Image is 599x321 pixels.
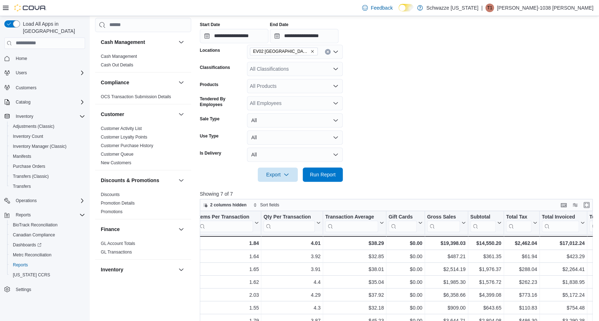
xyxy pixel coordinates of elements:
a: Inventory Count [10,132,46,141]
div: $0.00 [388,252,422,261]
span: Sort fields [260,202,279,208]
a: Home [13,54,30,63]
span: Washington CCRS [10,271,85,279]
a: Promotions [101,209,123,214]
span: Canadian Compliance [10,231,85,239]
div: $754.48 [541,304,584,312]
button: Total Tax [506,214,537,232]
div: $1,576.72 [470,278,501,286]
label: Products [200,82,218,87]
div: Total Tax [506,214,531,221]
a: Manifests [10,152,34,161]
label: Locations [200,47,220,53]
button: Users [1,68,88,78]
a: Customer Purchase History [101,143,153,148]
span: Reports [13,211,85,219]
span: Customer Activity List [101,126,142,131]
div: 1.84 [197,239,259,247]
button: Finance [177,225,185,234]
button: Keyboard shortcuts [559,201,568,209]
button: Adjustments (Classic) [7,121,88,131]
span: Inventory Manager (Classic) [10,142,85,151]
div: $0.00 [388,278,422,286]
span: Feedback [371,4,392,11]
button: Metrc Reconciliation [7,250,88,260]
button: Transfers [7,181,88,191]
button: Catalog [13,98,33,106]
span: EV02 Far NE Heights [250,47,318,55]
button: Items Per Transaction [197,214,259,232]
span: Transfers (Classic) [10,172,85,181]
div: 4.01 [263,239,320,247]
h3: Finance [101,226,120,233]
span: Inventory Count [10,132,85,141]
div: $2,264.41 [541,265,584,274]
span: Settings [13,285,85,294]
label: Use Type [200,133,218,139]
a: Discounts [101,192,120,197]
div: $38.01 [325,265,384,274]
div: Subtotal [470,214,495,232]
div: $643.65 [470,304,501,312]
button: Cash Management [177,38,185,46]
span: Dark Mode [398,11,399,12]
span: Cash Out Details [101,62,133,68]
div: Thomas-1038 Aragon [485,4,494,12]
a: New Customers [101,160,131,165]
span: BioTrack Reconciliation [13,222,58,228]
a: Dashboards [7,240,88,250]
div: Qty Per Transaction [263,214,315,232]
a: Canadian Compliance [10,231,58,239]
button: Discounts & Promotions [101,177,175,184]
button: Reports [7,260,88,270]
div: $909.00 [427,304,465,312]
button: Display options [571,201,579,209]
span: Settings [16,287,31,292]
label: Sale Type [200,116,219,122]
a: Adjustments (Classic) [10,122,57,131]
span: Reports [10,261,85,269]
span: Dashboards [10,241,85,249]
div: Finance [95,239,191,259]
a: OCS Transaction Submission Details [101,94,171,99]
div: $1,985.30 [427,278,465,286]
h3: Cash Management [101,39,145,46]
a: Settings [13,285,34,294]
button: Open list of options [333,49,338,55]
button: Compliance [101,79,175,86]
a: Customer Queue [101,152,133,157]
button: Finance [101,226,175,233]
nav: Complex example [4,50,85,313]
div: Discounts & Promotions [95,190,191,219]
div: $14,550.20 [470,239,501,247]
p: Schwazze [US_STATE] [426,4,479,12]
div: Transaction Average [325,214,378,232]
button: Inventory Manager (Classic) [7,141,88,151]
span: Adjustments (Classic) [10,122,85,131]
div: $6,358.66 [427,291,465,299]
div: Gift Cards [388,214,417,221]
h3: Compliance [101,79,129,86]
span: GL Transactions [101,249,132,255]
div: Compliance [95,92,191,104]
input: Press the down key to open a popover containing a calendar. [200,29,268,43]
span: Inventory Count [13,134,43,139]
span: Operations [16,198,37,204]
button: Settings [1,284,88,295]
div: $0.00 [388,265,422,274]
div: $0.00 [388,291,422,299]
span: New Customers [101,160,131,166]
div: Items Per Transaction [197,214,253,232]
div: $110.83 [506,304,537,312]
div: Total Tax [506,214,531,232]
span: T1 [487,4,492,12]
button: Transaction Average [325,214,383,232]
span: BioTrack Reconciliation [10,221,85,229]
span: Customer Queue [101,151,133,157]
a: Cash Management [101,54,137,59]
div: Gift Card Sales [388,214,417,232]
div: Cash Management [95,52,191,72]
div: Gross Sales [427,214,460,232]
span: Users [13,69,85,77]
a: Feedback [359,1,395,15]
